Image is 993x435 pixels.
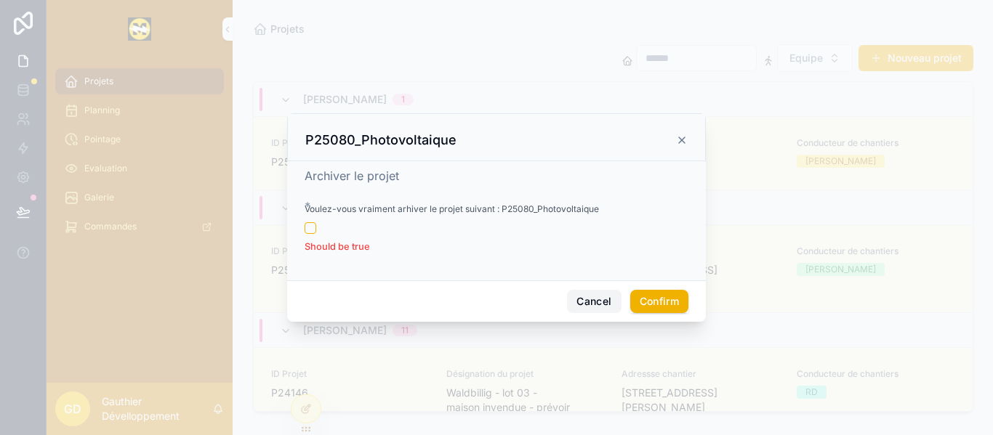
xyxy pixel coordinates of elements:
span: Archiver le projet [305,168,399,183]
li: Should be true [305,240,688,254]
button: Confirm [630,290,688,313]
span: Voulez-vous vraiment arhiver le projet suivant : P25080_Photovoltaique [305,203,599,215]
h3: P25080_Photovoltaique [305,131,457,149]
button: Cancel [567,290,621,313]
